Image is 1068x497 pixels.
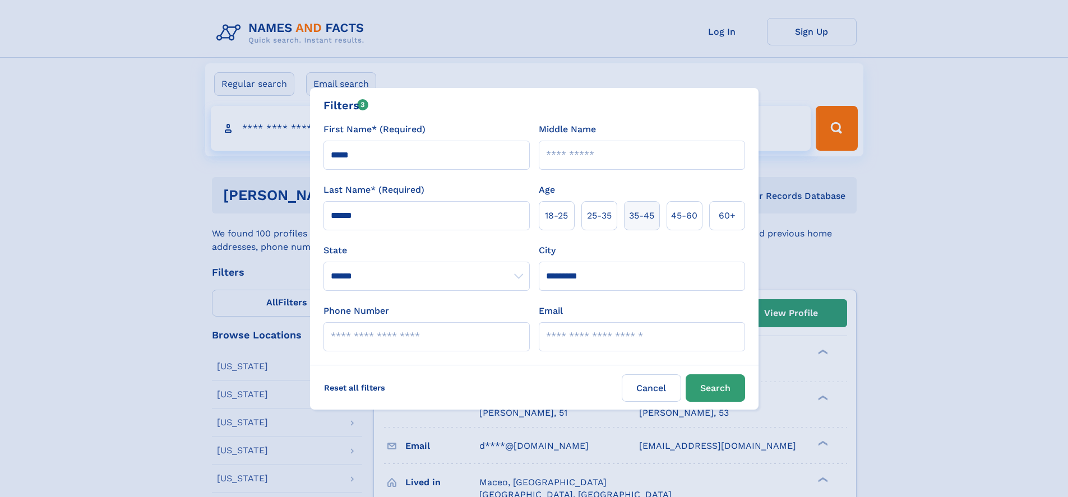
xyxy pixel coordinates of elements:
label: Middle Name [539,123,596,136]
label: Phone Number [323,304,389,318]
label: Age [539,183,555,197]
span: 18‑25 [545,209,568,222]
label: Last Name* (Required) [323,183,424,197]
label: State [323,244,530,257]
span: 60+ [719,209,736,222]
span: 25‑35 [587,209,612,222]
span: 45‑60 [671,209,697,222]
div: Filters [323,97,369,114]
label: Reset all filters [317,374,392,401]
label: First Name* (Required) [323,123,426,136]
label: City [539,244,556,257]
label: Email [539,304,563,318]
button: Search [686,374,745,402]
span: 35‑45 [629,209,654,222]
label: Cancel [622,374,681,402]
